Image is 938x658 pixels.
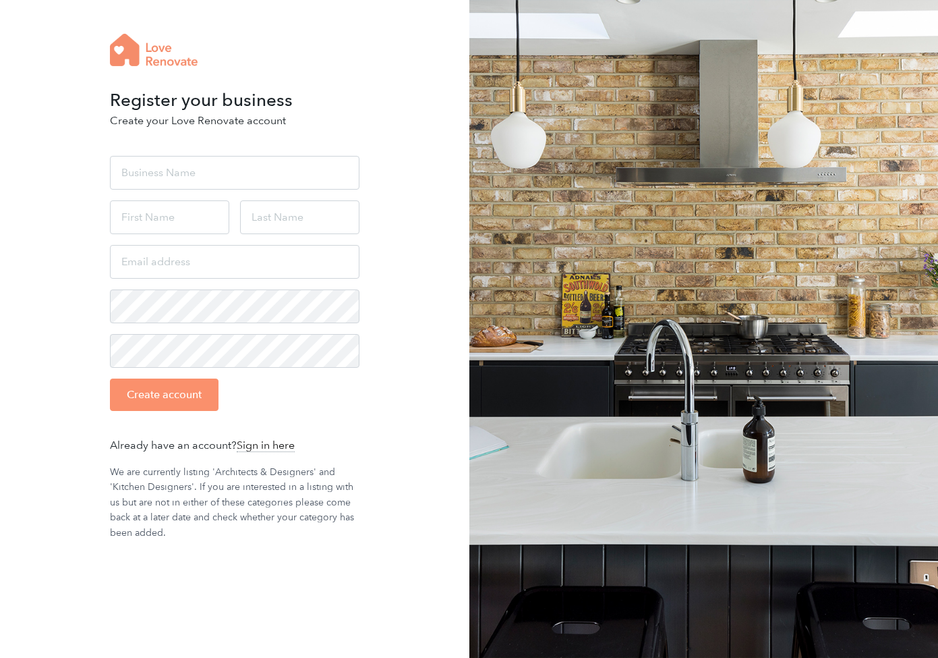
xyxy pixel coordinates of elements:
input: Create account [110,379,218,411]
h3: Register your business [110,93,359,108]
input: Last Name [240,200,359,234]
input: Email address [110,245,359,279]
a: Sign in here [237,439,295,452]
img: logo-full-wording-79bf5e73d291cfab37555a613d54981bc2efa348f0f5dcbc052162c5c15522e6.png [110,34,198,66]
p: We are currently listing 'Architects & Designers' and 'Kitchen Designers'. If you are interested ... [110,464,359,540]
p: Already have an account? [110,438,359,453]
p: Create your Love Renovate account [110,113,359,128]
input: First Name [110,200,229,234]
input: Business Name [110,156,359,190]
